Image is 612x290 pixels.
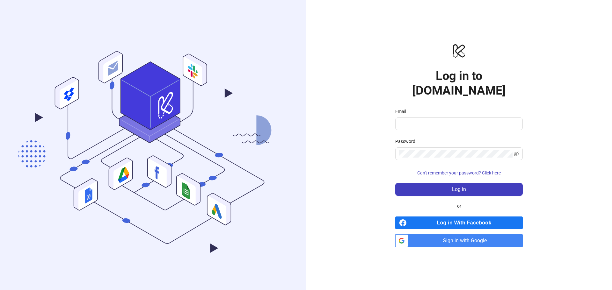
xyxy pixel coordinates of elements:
[452,202,466,209] span: or
[399,150,513,158] input: Password
[395,68,523,98] h1: Log in to [DOMAIN_NAME]
[514,151,519,156] span: eye-invisible
[399,120,518,128] input: Email
[395,168,523,178] button: Can't remember your password? Click here
[395,170,523,175] a: Can't remember your password? Click here
[417,170,501,175] span: Can't remember your password? Click here
[395,234,523,247] a: Sign in with Google
[411,234,523,247] span: Sign in with Google
[395,108,410,115] label: Email
[409,216,523,229] span: Log in With Facebook
[395,138,419,145] label: Password
[395,183,523,196] button: Log in
[452,187,466,192] span: Log in
[395,216,523,229] a: Log in With Facebook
